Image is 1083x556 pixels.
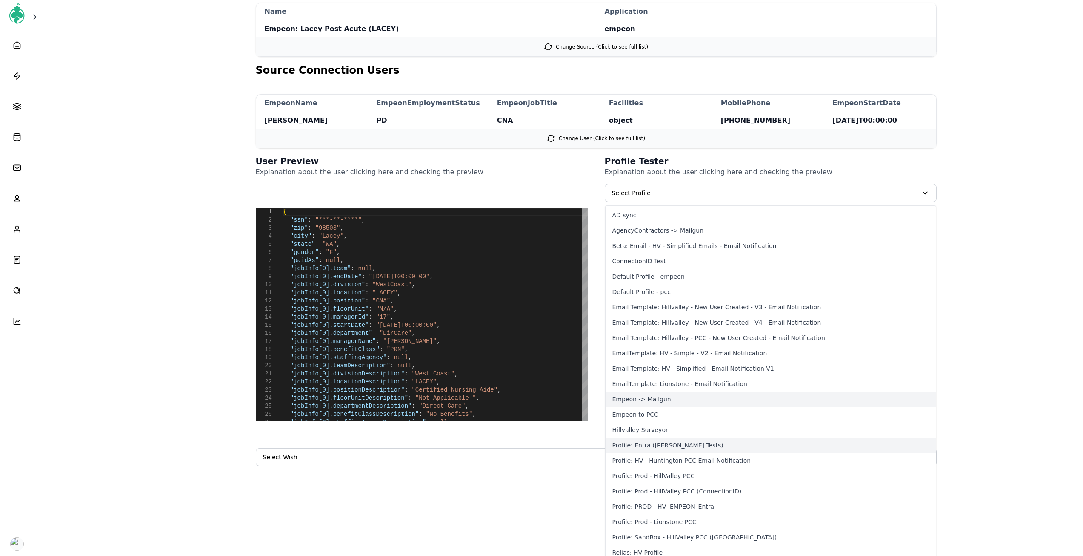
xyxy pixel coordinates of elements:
[290,403,411,409] span: "jobInfo[0].departmentDescription"
[256,167,588,177] p: Explanation about the user clicking here and checking the preview
[411,378,437,385] span: "LACEY"
[596,3,936,20] strong: application
[340,225,343,231] span: ,
[606,238,936,254] button: Beta: Email - HV - Simplified Emails - Email Notification
[290,354,386,361] span: "jobInfo[0].staffingAgency"
[256,265,272,273] div: 8
[497,386,501,393] span: ,
[308,216,311,223] span: :
[394,354,408,361] span: null
[404,370,408,377] span: :
[369,305,372,312] span: :
[606,499,936,514] button: Profile: PROD - HV- EMPEON_Entra
[256,208,272,216] div: 1
[308,225,311,231] span: :
[606,438,936,453] button: Profile: Entra ([PERSON_NAME] Tests)
[606,392,936,407] button: Empeon -> Mailgun
[390,297,394,304] span: ,
[315,241,318,248] span: :
[605,167,937,177] p: Explanation about the user clicking here and checking the preview
[476,395,479,401] span: ,
[256,378,272,386] div: 22
[376,305,394,312] span: "N/A"
[365,297,369,304] span: :
[605,184,937,202] button: Select Profile
[326,257,340,264] span: null
[256,394,272,402] div: 24
[290,216,308,223] span: "ssn"
[256,354,272,362] div: 19
[426,419,429,426] span: :
[368,112,488,129] span: PD
[315,225,340,231] span: "98503"
[290,273,361,280] span: "jobInfo[0].endDate"
[426,411,472,418] span: "No Benefits"
[369,314,372,320] span: :
[290,265,351,272] span: "jobInfo[0].team"
[606,284,936,300] button: Default Profile - pcc
[337,249,340,256] span: ,
[606,453,936,468] button: Profile: HV - Huntington PCC Email Notification
[472,411,476,418] span: ,
[606,315,936,330] button: Email Template: Hillvalley - New User Created - V4 - Email Notification
[256,346,272,354] div: 18
[256,224,272,232] div: 3
[437,378,440,385] span: ,
[256,305,272,313] div: 13
[7,3,27,24] img: AccessGenie Logo
[394,305,397,312] span: ,
[290,338,376,345] span: "jobInfo[0].managerName"
[596,20,936,37] span: empeon
[256,281,272,289] div: 10
[319,249,322,256] span: :
[411,362,415,369] span: ,
[369,322,372,328] span: :
[376,314,390,320] span: "17"
[606,269,936,284] button: Default Profile - empeon
[256,37,936,56] a: Change Source (Click to see full list)
[340,257,343,264] span: ,
[256,402,272,410] div: 25
[365,289,369,296] span: :
[606,514,936,530] button: Profile: Prod - Lionstone PCC
[606,223,936,238] button: AgencyContractors -> Mailgun
[290,346,379,353] span: "jobInfo[0].benefitClass"
[256,129,936,148] a: Change User (Click to see full list)
[283,208,286,215] span: {
[290,281,365,288] span: "jobInfo[0].division"
[433,419,447,426] span: null
[343,233,347,239] span: ,
[290,330,372,337] span: "jobInfo[0].department"
[256,337,272,346] div: 17
[256,448,937,466] button: Select Wish
[712,112,824,129] span: [PHONE_NUMBER]
[365,281,369,288] span: :
[290,322,369,328] span: "jobInfo[0].startDate"
[612,189,917,197] span: Select Profile
[606,254,936,269] button: ConnectionID Test
[290,249,318,256] span: "gender"
[256,20,596,37] span: Empeon: Lacey Post Acute (LACEY)
[351,265,354,272] span: :
[256,63,400,77] h3: Source Connection Users
[606,330,936,346] button: Email Template: Hillvalley - PCC - New User Created - Email Notification
[376,322,437,328] span: "[DATE]T00:00:00"
[606,207,936,223] button: AD sync
[712,95,824,112] strong: mobilePhone
[256,386,272,394] div: 23
[256,112,368,129] span: [PERSON_NAME]
[411,330,415,337] span: ,
[290,225,308,231] span: "zip"
[337,241,340,248] span: ,
[397,362,411,369] span: null
[606,300,936,315] button: Email Template: Hillvalley - New User Created - V3 - Email Notification
[437,338,440,345] span: ,
[256,95,368,112] strong: empeonName
[397,289,400,296] span: ,
[824,112,936,129] span: [DATE]T00:00:00
[256,232,272,240] div: 4
[256,321,272,329] div: 15
[256,313,272,321] div: 14
[368,95,488,112] strong: empeonEmploymentStatus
